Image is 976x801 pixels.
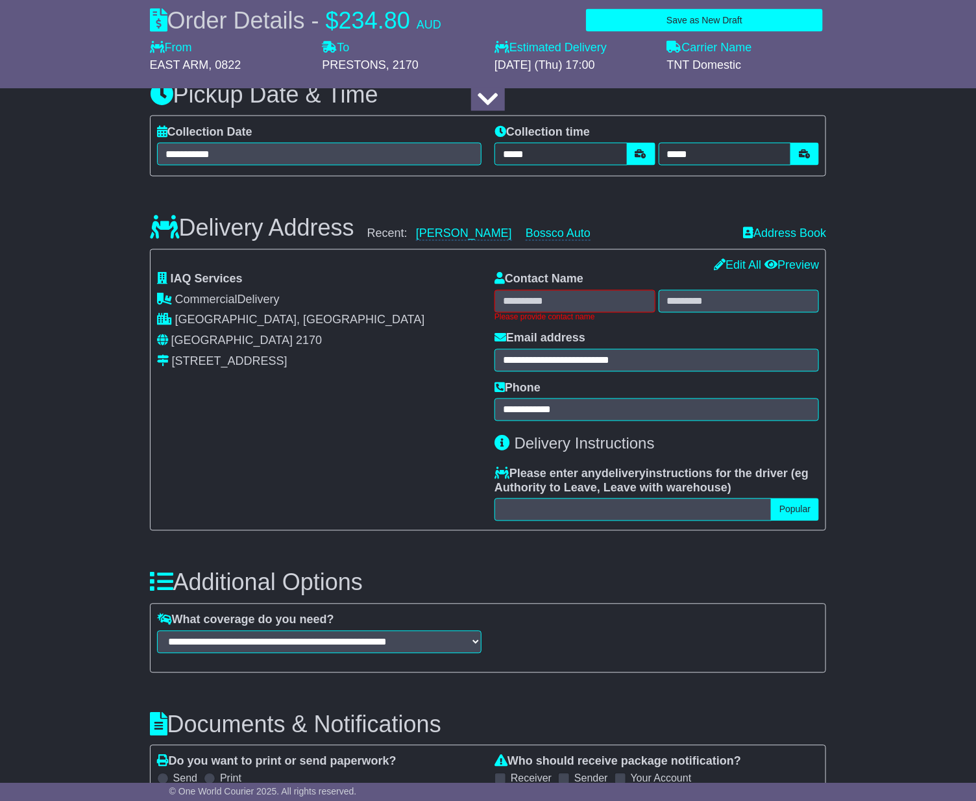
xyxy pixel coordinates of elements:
[326,7,339,34] span: $
[296,334,322,347] span: 2170
[494,467,809,495] span: eg Authority to Leave, Leave with warehouse
[743,227,826,240] a: Address Book
[175,314,425,327] span: [GEOGRAPHIC_DATA], [GEOGRAPHIC_DATA]
[515,435,655,452] span: Delivery Instructions
[172,355,287,369] div: [STREET_ADDRESS]
[157,125,252,140] label: Collection Date
[494,755,741,769] label: Who should receive package notification?
[157,613,334,628] label: What coverage do you need?
[417,18,441,31] span: AUD
[169,786,357,796] span: © One World Courier 2025. All rights reserved.
[150,216,354,241] h3: Delivery Address
[150,712,827,738] h3: Documents & Notifications
[714,259,761,272] a: Edit All
[494,58,654,73] div: [DATE] (Thu) 17:00
[586,9,823,32] button: Save as New Draft
[175,293,238,306] span: Commercial
[150,41,192,55] label: From
[322,41,349,55] label: To
[771,499,819,521] button: Popular
[494,467,819,495] label: Please enter any instructions for the driver ( )
[494,125,590,140] label: Collection time
[322,58,386,71] span: PRESTONS
[367,227,730,241] div: Recent:
[511,772,552,785] label: Receiver
[764,259,819,272] a: Preview
[494,313,655,322] div: Please provide contact name
[526,227,591,241] a: Bossco Auto
[171,334,293,347] span: [GEOGRAPHIC_DATA]
[171,273,243,286] span: IAQ Services
[416,227,512,241] a: [PERSON_NAME]
[602,467,646,480] span: delivery
[150,82,827,108] h3: Pickup Date & Time
[339,7,410,34] span: 234.80
[631,772,692,785] label: Your Account
[150,6,441,34] div: Order Details -
[494,382,541,396] label: Phone
[208,58,241,71] span: , 0822
[220,772,241,785] label: Print
[386,58,419,71] span: , 2170
[667,58,827,73] div: TNT Domestic
[150,58,209,71] span: EAST ARM
[173,772,197,785] label: Send
[667,41,752,55] label: Carrier Name
[150,570,827,596] h3: Additional Options
[494,332,585,346] label: Email address
[494,273,583,287] label: Contact Name
[157,293,482,308] div: Delivery
[494,41,654,55] label: Estimated Delivery
[574,772,608,785] label: Sender
[157,755,396,769] label: Do you want to print or send paperwork?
